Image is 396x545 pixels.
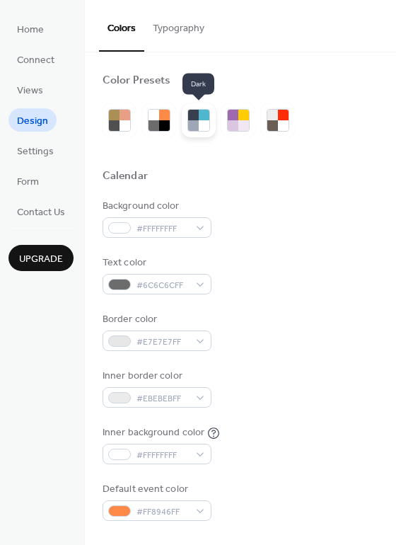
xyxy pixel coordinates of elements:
[103,169,148,184] div: Calendar
[8,200,74,223] a: Contact Us
[182,74,214,95] span: Dark
[8,47,63,71] a: Connect
[8,78,52,101] a: Views
[136,505,189,520] span: #FF8946FF
[103,369,209,384] div: Inner border color
[103,425,204,440] div: Inner background color
[103,74,170,88] div: Color Presets
[8,17,52,40] a: Home
[136,391,189,406] span: #EBEBEBFF
[8,108,57,132] a: Design
[17,53,54,68] span: Connect
[8,245,74,271] button: Upgrade
[17,23,44,38] span: Home
[136,335,189,350] span: #E7E7E7FF
[17,205,65,220] span: Contact Us
[8,139,62,162] a: Settings
[103,312,209,327] div: Border color
[103,199,209,214] div: Background color
[136,222,189,236] span: #FFFFFFFF
[103,256,209,270] div: Text color
[136,278,189,293] span: #6C6C6CFF
[19,252,63,267] span: Upgrade
[8,169,47,193] a: Form
[17,84,43,98] span: Views
[17,175,39,190] span: Form
[136,448,189,463] span: #FFFFFFFF
[17,144,54,159] span: Settings
[103,482,209,497] div: Default event color
[17,114,48,129] span: Design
